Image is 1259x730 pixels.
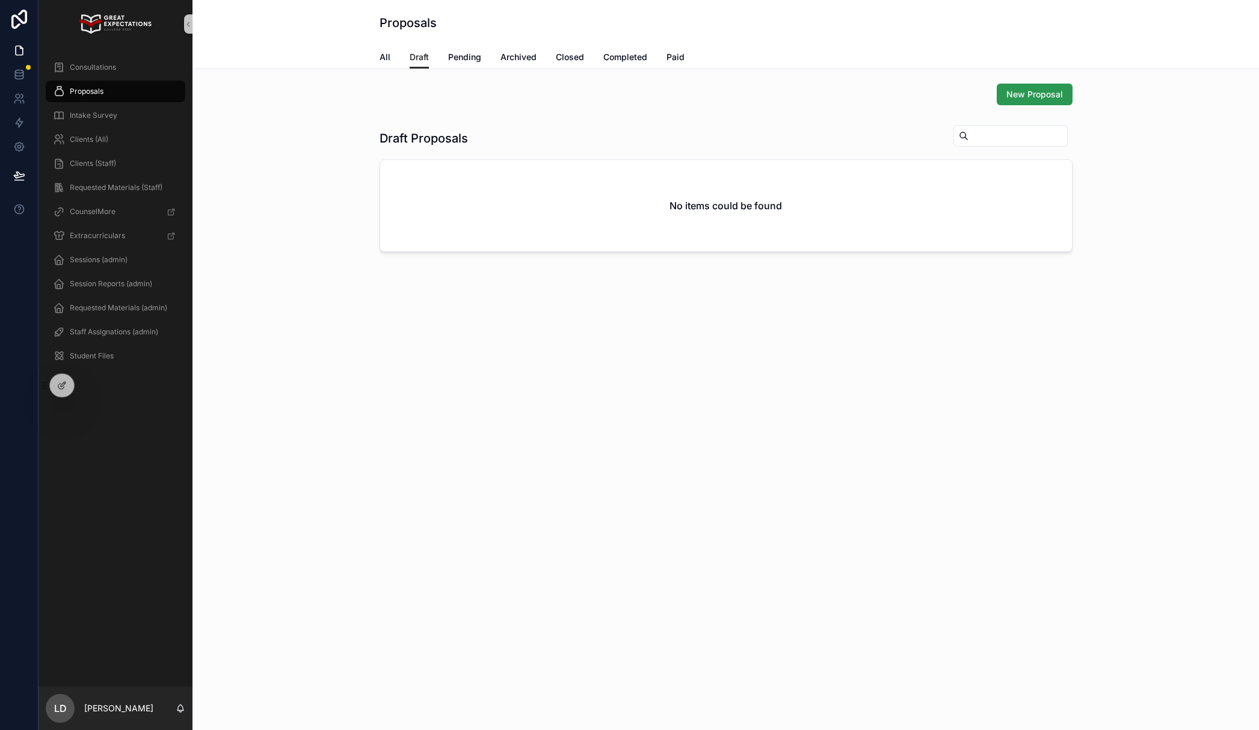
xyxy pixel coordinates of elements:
span: All [380,51,390,63]
a: CounselMore [46,201,185,222]
span: Student Files [70,351,114,361]
span: Intake Survey [70,111,117,120]
span: Sessions (admin) [70,255,128,265]
span: Proposals [70,87,103,96]
span: Completed [603,51,647,63]
span: Closed [556,51,584,63]
a: Consultations [46,57,185,78]
a: Archived [500,46,537,70]
h2: No items could be found [670,198,782,213]
span: Archived [500,51,537,63]
span: New Proposal [1006,88,1063,100]
a: Completed [603,46,647,70]
a: Sessions (admin) [46,249,185,271]
h1: Draft Proposals [380,130,468,147]
a: Requested Materials (Staff) [46,177,185,198]
span: LD [54,701,67,716]
a: Pending [448,46,481,70]
p: [PERSON_NAME] [84,702,153,714]
a: Draft [410,46,429,69]
a: Intake Survey [46,105,185,126]
div: scrollable content [38,48,192,382]
span: Clients (All) [70,135,108,144]
button: New Proposal [997,84,1073,105]
a: Paid [666,46,685,70]
span: Paid [666,51,685,63]
a: Clients (All) [46,129,185,150]
a: Closed [556,46,584,70]
span: Draft [410,51,429,63]
span: Staff Assignations (admin) [70,327,158,337]
a: All [380,46,390,70]
a: Proposals [46,81,185,102]
h1: Proposals [380,14,437,31]
a: Student Files [46,345,185,367]
a: Session Reports (admin) [46,273,185,295]
span: Clients (Staff) [70,159,116,168]
span: Consultations [70,63,116,72]
img: App logo [79,14,151,34]
span: Requested Materials (Staff) [70,183,162,192]
span: CounselMore [70,207,115,216]
a: Requested Materials (admin) [46,297,185,319]
a: Clients (Staff) [46,153,185,174]
span: Pending [448,51,481,63]
a: Staff Assignations (admin) [46,321,185,343]
a: Extracurriculars [46,225,185,247]
span: Session Reports (admin) [70,279,152,289]
span: Requested Materials (admin) [70,303,167,313]
span: Extracurriculars [70,231,125,241]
